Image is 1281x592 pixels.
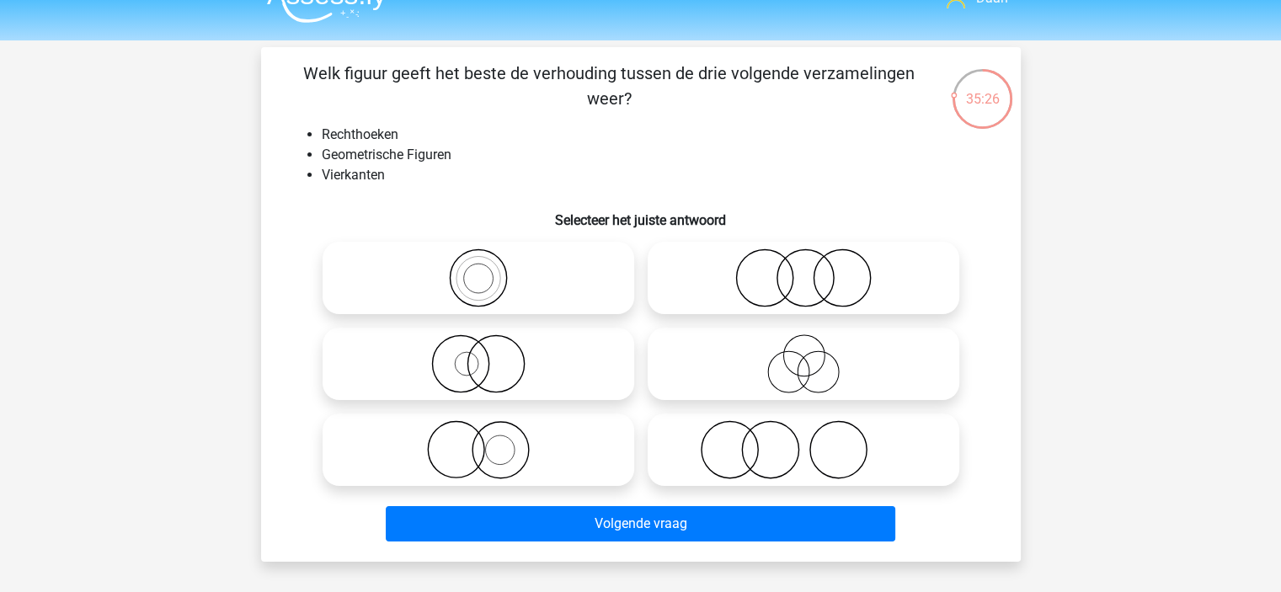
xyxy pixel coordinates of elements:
h6: Selecteer het juiste antwoord [288,199,994,228]
p: Welk figuur geeft het beste de verhouding tussen de drie volgende verzamelingen weer? [288,61,931,111]
li: Geometrische Figuren [322,145,994,165]
li: Rechthoeken [322,125,994,145]
button: Volgende vraag [386,506,895,541]
div: 35:26 [951,67,1014,109]
li: Vierkanten [322,165,994,185]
